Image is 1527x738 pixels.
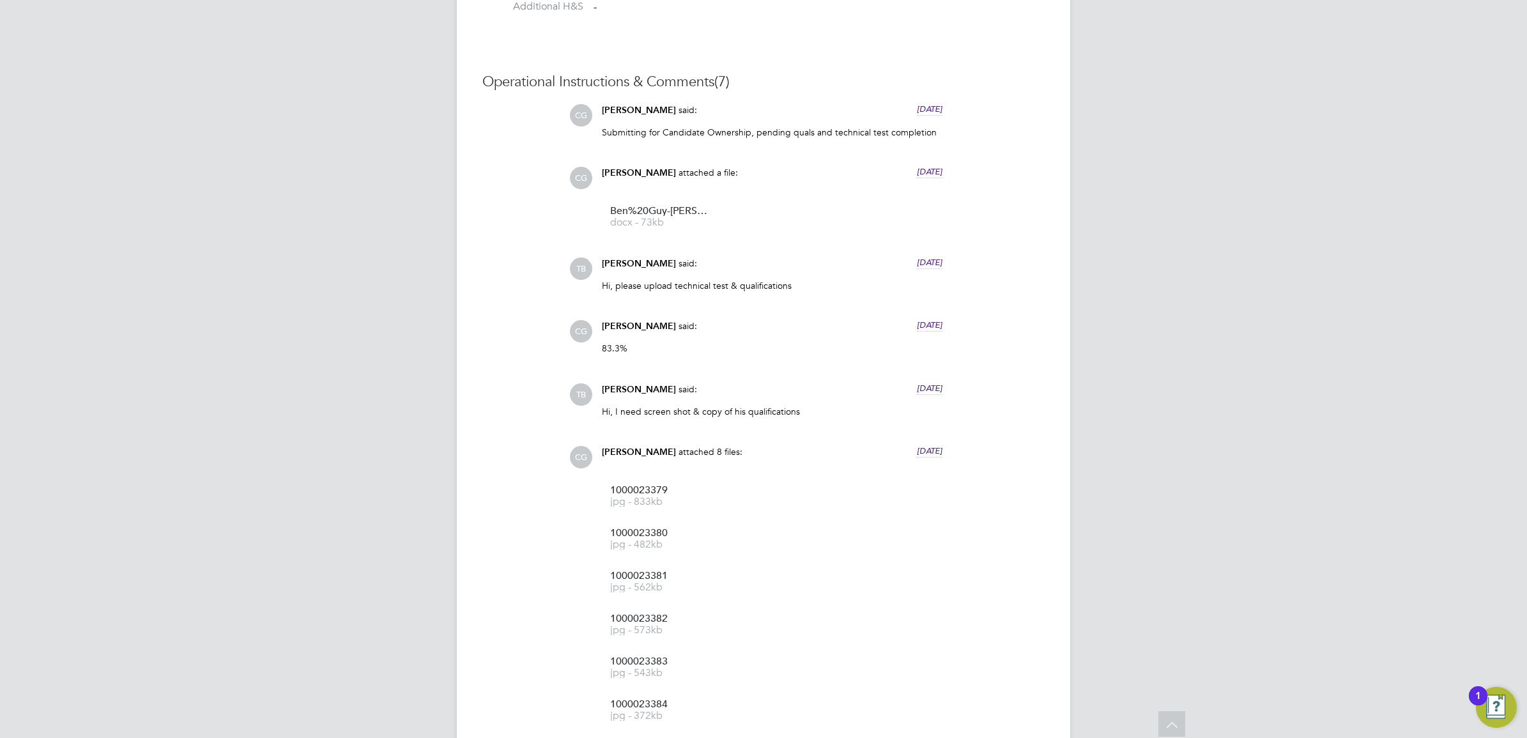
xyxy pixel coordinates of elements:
[610,614,712,624] span: 1000023382
[679,383,697,395] span: said:
[610,486,712,495] span: 1000023379
[917,257,942,268] span: [DATE]
[610,657,712,666] span: 1000023383
[482,73,1045,91] h3: Operational Instructions & Comments
[610,668,712,678] span: jpg - 543kb
[602,406,942,417] p: Hi, I need screen shot & copy of his qualifications
[610,571,712,581] span: 1000023381
[917,104,942,114] span: [DATE]
[610,700,712,709] span: 1000023384
[679,320,697,332] span: said:
[610,583,712,592] span: jpg - 562kb
[602,127,942,138] p: Submitting for Candidate Ownership, pending quals and technical test completion
[610,614,712,635] a: 1000023382 jpg - 573kb
[1476,687,1517,728] button: Open Resource Center, 1 new notification
[679,258,697,269] span: said:
[610,206,712,216] span: Ben%20Guy-[PERSON_NAME]%20-%20Boden%20Group%20CV
[610,486,712,507] a: 1000023379 jpg - 833kb
[917,166,942,177] span: [DATE]
[570,104,592,127] span: CG
[610,657,712,678] a: 1000023383 jpg - 543kb
[570,167,592,189] span: CG
[602,105,676,116] span: [PERSON_NAME]
[602,280,942,291] p: Hi, please upload technical test & qualifications
[602,342,942,354] p: 83.3%
[1475,696,1481,712] div: 1
[714,73,730,90] span: (7)
[610,626,712,635] span: jpg - 573kb
[602,258,676,269] span: [PERSON_NAME]
[610,528,712,538] span: 1000023380
[917,319,942,330] span: [DATE]
[610,540,712,550] span: jpg - 482kb
[610,571,712,592] a: 1000023381 jpg - 562kb
[610,206,712,227] a: Ben%20Guy-[PERSON_NAME]%20-%20Boden%20Group%20CV docx - 73kb
[679,104,697,116] span: said:
[570,320,592,342] span: CG
[594,1,597,13] span: -
[610,218,712,227] span: docx - 73kb
[610,497,712,507] span: jpg - 833kb
[570,258,592,280] span: TB
[570,383,592,406] span: TB
[679,446,742,457] span: attached 8 files:
[602,384,676,395] span: [PERSON_NAME]
[570,446,592,468] span: CG
[602,167,676,178] span: [PERSON_NAME]
[610,711,712,721] span: jpg - 372kb
[917,383,942,394] span: [DATE]
[602,447,676,457] span: [PERSON_NAME]
[917,445,942,456] span: [DATE]
[610,700,712,721] a: 1000023384 jpg - 372kb
[602,321,676,332] span: [PERSON_NAME]
[610,528,712,550] a: 1000023380 jpg - 482kb
[679,167,738,178] span: attached a file:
